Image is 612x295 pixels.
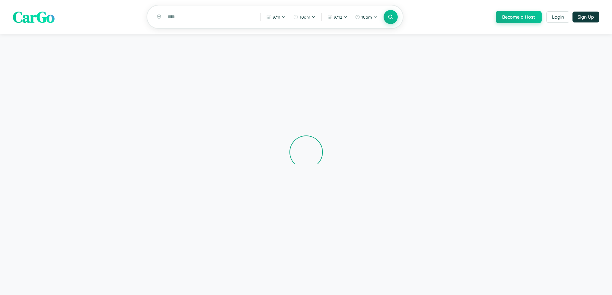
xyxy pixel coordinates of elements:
[334,14,342,20] span: 9 / 12
[361,14,372,20] span: 10am
[290,12,319,22] button: 10am
[352,12,380,22] button: 10am
[263,12,289,22] button: 9/11
[273,14,280,20] span: 9 / 11
[324,12,350,22] button: 9/12
[546,11,569,23] button: Login
[496,11,542,23] button: Become a Host
[300,14,310,20] span: 10am
[572,12,599,22] button: Sign Up
[13,6,55,28] span: CarGo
